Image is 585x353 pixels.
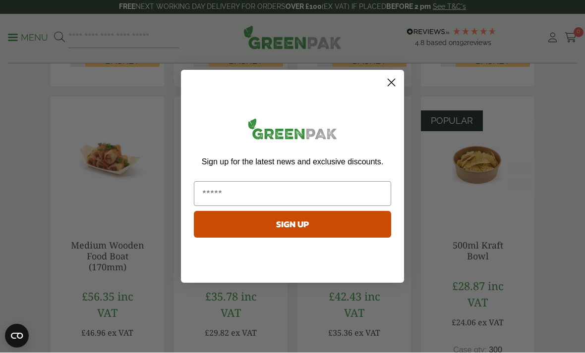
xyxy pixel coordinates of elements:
[194,115,391,148] img: greenpak_logo
[202,158,383,166] span: Sign up for the latest news and exclusive discounts.
[194,182,391,206] input: Email
[194,211,391,238] button: SIGN UP
[5,324,29,348] button: Open CMP widget
[383,74,400,92] button: Close dialog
